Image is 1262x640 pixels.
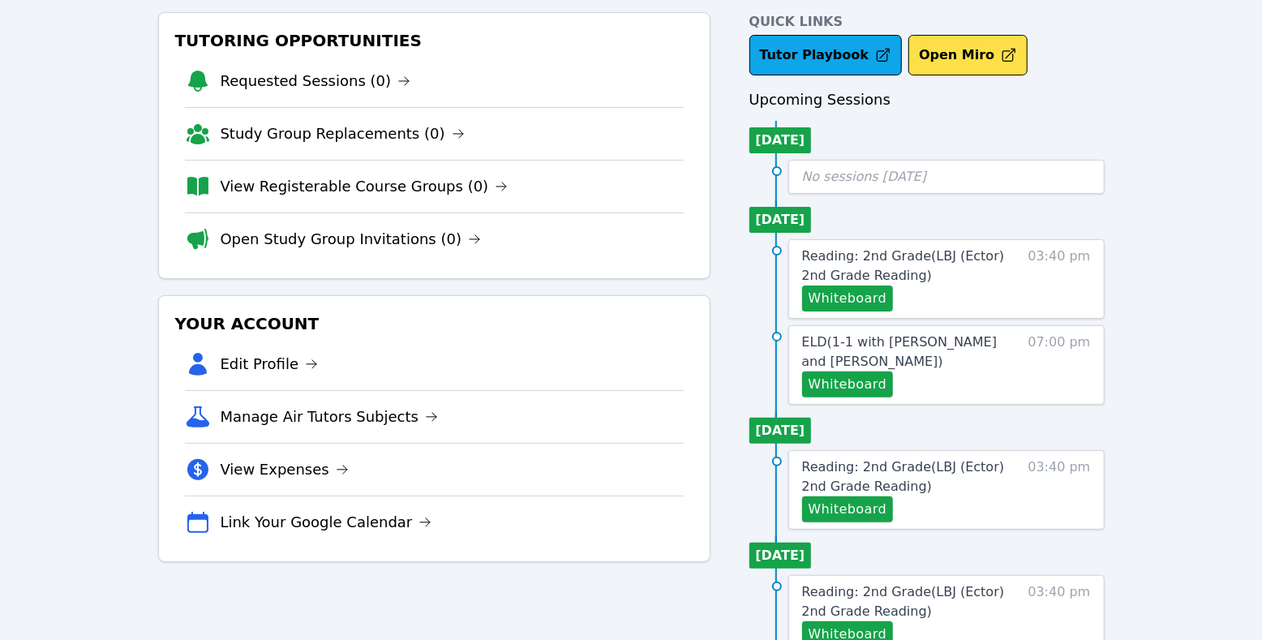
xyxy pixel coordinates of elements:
[1028,457,1091,522] span: 03:40 pm
[802,372,894,397] button: Whiteboard
[221,511,432,534] a: Link Your Google Calendar
[802,286,894,311] button: Whiteboard
[802,582,1019,621] a: Reading: 2nd Grade(LBJ (Ector) 2nd Grade Reading)
[802,334,998,369] span: ELD ( 1-1 with [PERSON_NAME] and [PERSON_NAME] )
[802,457,1019,496] a: Reading: 2nd Grade(LBJ (Ector) 2nd Grade Reading)
[749,127,812,153] li: [DATE]
[172,309,697,338] h3: Your Account
[221,406,439,428] a: Manage Air Tutors Subjects
[802,333,1019,372] a: ELD(1-1 with [PERSON_NAME] and [PERSON_NAME])
[908,35,1028,75] button: Open Miro
[221,353,319,376] a: Edit Profile
[221,228,482,251] a: Open Study Group Invitations (0)
[802,496,894,522] button: Whiteboard
[749,35,903,75] a: Tutor Playbook
[749,88,1105,111] h3: Upcoming Sessions
[221,175,509,198] a: View Registerable Course Groups (0)
[1028,247,1091,311] span: 03:40 pm
[221,70,411,92] a: Requested Sessions (0)
[221,122,465,145] a: Study Group Replacements (0)
[802,169,927,184] span: No sessions [DATE]
[802,459,1005,494] span: Reading: 2nd Grade ( LBJ (Ector) 2nd Grade Reading )
[1028,333,1091,397] span: 07:00 pm
[749,207,812,233] li: [DATE]
[802,247,1019,286] a: Reading: 2nd Grade(LBJ (Ector) 2nd Grade Reading)
[802,584,1005,619] span: Reading: 2nd Grade ( LBJ (Ector) 2nd Grade Reading )
[172,26,697,55] h3: Tutoring Opportunities
[749,12,1105,32] h4: Quick Links
[221,458,349,481] a: View Expenses
[802,248,1005,283] span: Reading: 2nd Grade ( LBJ (Ector) 2nd Grade Reading )
[749,418,812,444] li: [DATE]
[749,543,812,569] li: [DATE]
